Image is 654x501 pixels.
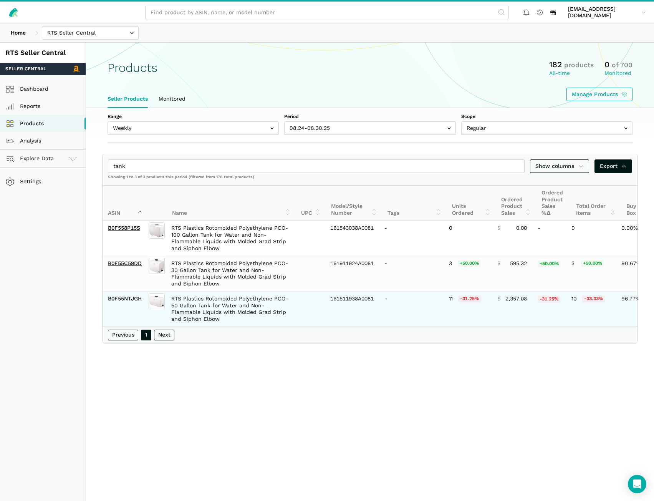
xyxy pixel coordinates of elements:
[325,221,379,256] td: 161543038A0081
[604,70,632,77] div: Monitored
[594,159,632,173] a: Export
[382,186,447,221] th: Tags: activate to sort column ascending
[108,159,525,173] input: Search products...
[549,70,594,77] div: All-time
[497,295,500,302] span: $
[149,293,165,309] img: RTS Plastics Rotomolded Polyethylene PCO-50 Gallon Tank for Water and Non-Flammable Liquids with ...
[153,90,191,108] a: Monitored
[326,186,382,221] th: Model/Style Number: activate to sort column ascending
[497,225,500,232] span: $
[284,113,455,120] label: Period
[616,221,646,256] td: 0.00%
[564,61,594,69] span: products
[571,295,577,302] span: 10
[145,6,509,19] input: Find product by ASIN, name, or model number
[621,186,651,221] th: Buy Box %
[505,295,527,302] span: 2,357.08
[108,295,142,302] a: B0F55NTJGH
[154,330,174,340] a: Next
[458,260,481,267] span: +50.00%
[566,221,616,256] td: 0
[612,61,632,69] span: of 700
[571,186,621,221] th: Total Order Items: activate to sort column ascending
[149,222,165,239] img: RTS Plastics Rotomolded Polyethylene PCO-100 Gallon Tank for Water and Non-Flammable Liquids with...
[516,225,527,232] span: 0.00
[325,256,379,291] td: 161911924A0081
[108,61,157,75] h1: Products
[616,256,646,291] td: 90.67%
[538,260,561,267] span: +50.00%
[42,26,139,40] input: RTS Seller Central
[497,260,500,267] span: $
[325,291,379,327] td: 161511938A0081
[296,186,326,221] th: UPC: activate to sort column ascending
[461,113,632,120] label: Scope
[568,6,639,19] span: [EMAIL_ADDRESS][DOMAIN_NAME]
[379,256,444,291] td: -
[447,186,496,221] th: Units Ordered: activate to sort column ascending
[166,221,295,256] td: RTS Plastics Rotomolded Polyethylene PCO-100 Gallon Tank for Water and Non-Flammable Liquids with...
[510,260,527,267] span: 595.32
[103,174,637,185] div: Showing 1 to 3 of 3 products this period (filtered from 178 total products)
[103,186,148,221] th: ASIN: activate to sort column descending
[604,60,609,69] span: 0
[571,260,575,267] span: 3
[284,121,455,135] input: 08.24-08.30.25
[581,260,604,267] span: +50.00%
[5,48,80,58] div: RTS Seller Central
[166,256,295,291] td: RTS Plastics Rotomolded Polyethylene PCO-30 Gallon Tank for Water and Non-Flammable Liquids with ...
[532,221,566,256] td: -
[538,296,561,303] span: -31.25%
[108,121,279,135] input: Weekly
[536,186,571,221] th: Ordered Product Sales %Δ
[149,258,165,274] img: RTS Plastics Rotomolded Polyethylene PCO-30 Gallon Tank for Water and Non-Flammable Liquids with ...
[566,88,633,101] a: Manage Products
[549,60,562,69] span: 182
[535,162,584,170] span: Show columns
[449,260,452,267] span: 3
[379,221,444,256] td: -
[108,330,138,340] a: Previous
[5,26,31,40] a: Home
[5,66,46,73] span: Seller Central
[628,475,646,493] div: Open Intercom Messenger
[141,330,151,340] a: 1
[108,260,142,266] a: B0F55C59DD
[600,162,627,170] span: Export
[449,295,453,302] span: 11
[167,186,296,221] th: Name: activate to sort column ascending
[461,121,632,135] input: Regular
[108,225,140,231] a: B0F558P15S
[379,291,444,327] td: -
[8,154,54,163] span: Explore Data
[565,4,649,20] a: [EMAIL_ADDRESS][DOMAIN_NAME]
[102,90,153,108] a: Seller Products
[530,159,589,173] a: Show columns
[166,291,295,327] td: RTS Plastics Rotomolded Polyethylene PCO-50 Gallon Tank for Water and Non-Flammable Liquids with ...
[616,291,646,327] td: 96.77%
[582,295,605,302] span: -33.33%
[444,221,492,256] td: 0
[496,186,536,221] th: Ordered Product Sales: activate to sort column ascending
[458,295,481,302] span: -31.25%
[108,113,279,120] label: Range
